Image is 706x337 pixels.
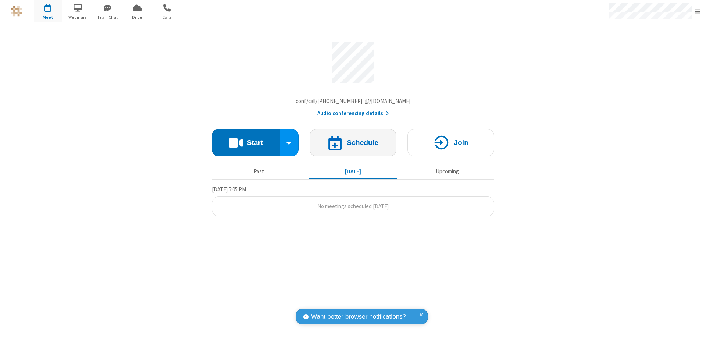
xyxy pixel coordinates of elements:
[94,14,121,21] span: Team Chat
[347,139,378,146] h4: Schedule
[124,14,151,21] span: Drive
[311,312,406,322] span: Want better browser notifications?
[212,129,280,156] button: Start
[34,14,62,21] span: Meet
[317,203,389,210] span: No meetings scheduled [DATE]
[310,129,396,156] button: Schedule
[317,109,389,118] button: Audio conferencing details
[215,164,303,178] button: Past
[212,186,246,193] span: [DATE] 5:05 PM
[403,164,492,178] button: Upcoming
[280,129,299,156] div: Start conference options
[212,36,494,118] section: Account details
[153,14,181,21] span: Calls
[247,139,263,146] h4: Start
[296,97,411,104] span: Copy my meeting room link
[212,185,494,217] section: Today's Meetings
[309,164,397,178] button: [DATE]
[296,97,411,106] button: Copy my meeting room linkCopy my meeting room link
[454,139,468,146] h4: Join
[407,129,494,156] button: Join
[11,6,22,17] img: QA Selenium DO NOT DELETE OR CHANGE
[64,14,92,21] span: Webinars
